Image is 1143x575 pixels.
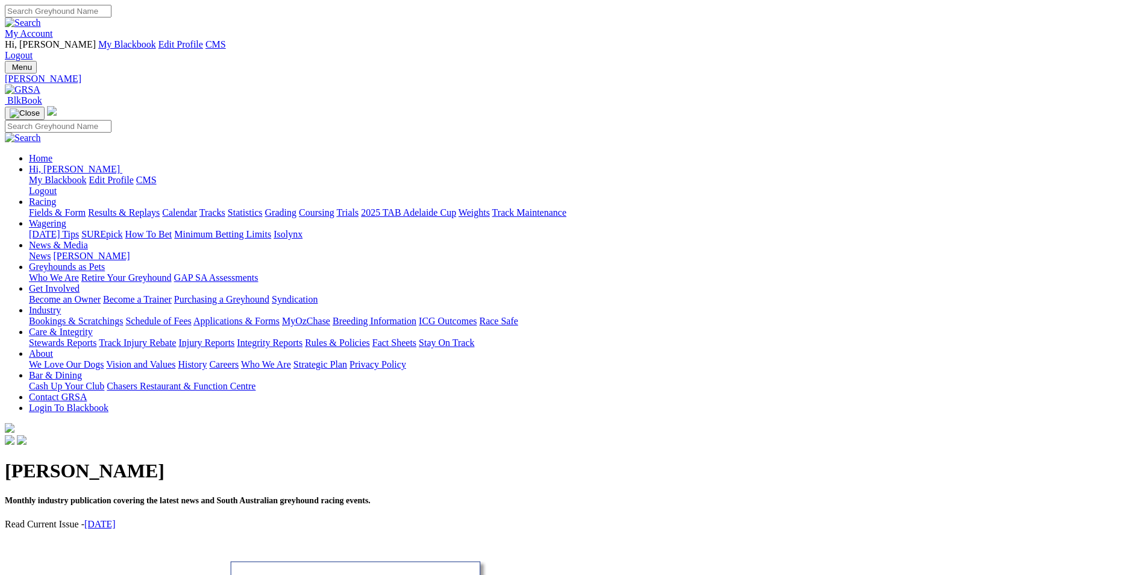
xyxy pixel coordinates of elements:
[125,229,172,239] a: How To Bet
[29,327,93,337] a: Care & Integrity
[29,251,51,261] a: News
[5,84,40,95] img: GRSA
[333,316,416,326] a: Breeding Information
[158,39,203,49] a: Edit Profile
[29,262,105,272] a: Greyhounds as Pets
[305,338,370,348] a: Rules & Policies
[299,207,334,218] a: Coursing
[81,229,122,239] a: SUREpick
[12,63,32,72] span: Menu
[98,39,156,49] a: My Blackbook
[205,39,226,49] a: CMS
[125,316,191,326] a: Schedule of Fees
[29,381,1138,392] div: Bar & Dining
[29,370,82,380] a: Bar & Dining
[29,229,79,239] a: [DATE] Tips
[5,5,111,17] input: Search
[29,229,1138,240] div: Wagering
[336,207,359,218] a: Trials
[193,316,280,326] a: Applications & Forms
[136,175,157,185] a: CMS
[53,251,130,261] a: [PERSON_NAME]
[199,207,225,218] a: Tracks
[29,283,80,294] a: Get Involved
[29,207,1138,218] div: Racing
[5,61,37,74] button: Toggle navigation
[5,107,45,120] button: Toggle navigation
[29,359,104,369] a: We Love Our Dogs
[29,381,104,391] a: Cash Up Your Club
[5,95,42,105] a: BlkBook
[89,175,134,185] a: Edit Profile
[29,359,1138,370] div: About
[29,164,120,174] span: Hi, [PERSON_NAME]
[29,218,66,228] a: Wagering
[5,519,1138,530] p: Read Current Issue -
[29,272,79,283] a: Who We Are
[106,359,175,369] a: Vision and Values
[29,153,52,163] a: Home
[5,28,53,39] a: My Account
[29,207,86,218] a: Fields & Form
[419,316,477,326] a: ICG Outcomes
[5,423,14,433] img: logo-grsa-white.png
[29,338,96,348] a: Stewards Reports
[162,207,197,218] a: Calendar
[272,294,318,304] a: Syndication
[361,207,456,218] a: 2025 TAB Adelaide Cup
[241,359,291,369] a: Who We Are
[29,240,88,250] a: News & Media
[5,50,33,60] a: Logout
[107,381,255,391] a: Chasers Restaurant & Function Centre
[174,229,271,239] a: Minimum Betting Limits
[349,359,406,369] a: Privacy Policy
[88,207,160,218] a: Results & Replays
[209,359,239,369] a: Careers
[237,338,302,348] a: Integrity Reports
[29,186,57,196] a: Logout
[5,133,41,143] img: Search
[265,207,296,218] a: Grading
[5,496,371,505] span: Monthly industry publication covering the latest news and South Australian greyhound racing events.
[5,74,1138,84] a: [PERSON_NAME]
[479,316,518,326] a: Race Safe
[174,294,269,304] a: Purchasing a Greyhound
[178,338,234,348] a: Injury Reports
[29,196,56,207] a: Racing
[5,120,111,133] input: Search
[29,403,108,413] a: Login To Blackbook
[274,229,302,239] a: Isolynx
[5,435,14,445] img: facebook.svg
[29,305,61,315] a: Industry
[29,348,53,359] a: About
[99,338,176,348] a: Track Injury Rebate
[103,294,172,304] a: Become a Trainer
[5,39,96,49] span: Hi, [PERSON_NAME]
[492,207,566,218] a: Track Maintenance
[282,316,330,326] a: MyOzChase
[178,359,207,369] a: History
[419,338,474,348] a: Stay On Track
[29,251,1138,262] div: News & Media
[29,316,1138,327] div: Industry
[29,164,122,174] a: Hi, [PERSON_NAME]
[5,17,41,28] img: Search
[29,175,87,185] a: My Blackbook
[5,460,1138,482] h1: [PERSON_NAME]
[29,294,101,304] a: Become an Owner
[459,207,490,218] a: Weights
[81,272,172,283] a: Retire Your Greyhound
[10,108,40,118] img: Close
[29,294,1138,305] div: Get Involved
[5,39,1138,61] div: My Account
[29,338,1138,348] div: Care & Integrity
[293,359,347,369] a: Strategic Plan
[372,338,416,348] a: Fact Sheets
[84,519,116,529] a: [DATE]
[29,316,123,326] a: Bookings & Scratchings
[174,272,258,283] a: GAP SA Assessments
[29,175,1138,196] div: Hi, [PERSON_NAME]
[17,435,27,445] img: twitter.svg
[228,207,263,218] a: Statistics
